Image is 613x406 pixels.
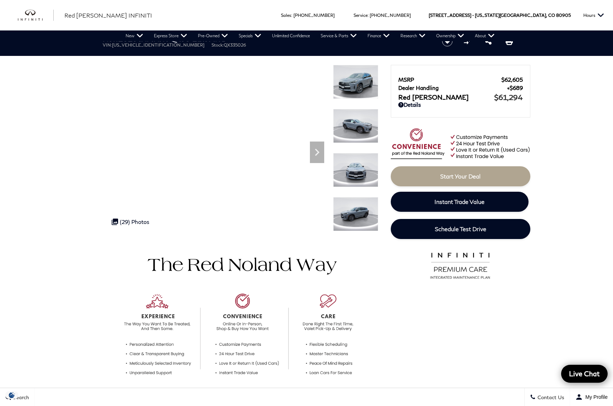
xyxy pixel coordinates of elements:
span: My Profile [583,394,608,400]
span: VIN: [103,42,112,48]
img: INFINITI [18,10,54,21]
span: MSRP [398,76,501,83]
span: Search [11,394,29,400]
a: Details [398,101,523,108]
span: $61,294 [494,93,523,101]
img: New 2026 HARBOR GRAY INFINITI Luxe AWD image 4 [333,197,378,231]
img: infinitipremiumcare.png [425,251,495,280]
iframe: Interactive Walkaround/Photo gallery of the vehicle/product [103,65,328,234]
img: Opt-Out Icon [4,391,20,399]
button: Compare Vehicle [463,36,473,47]
a: Schedule Test Drive [391,219,530,239]
span: $62,605 [501,76,523,83]
a: Red [PERSON_NAME] INFINITI [64,11,152,20]
a: Pre-Owned [193,30,233,41]
a: New [120,30,149,41]
div: Next [310,142,324,163]
a: Express Store [149,30,193,41]
a: Specials [233,30,267,41]
img: New 2026 HARBOR GRAY INFINITI Luxe AWD image 3 [333,153,378,187]
a: Red [PERSON_NAME] $61,294 [398,93,523,101]
a: About [470,30,500,41]
span: $689 [507,85,523,91]
a: Start Your Deal [391,166,530,186]
button: Open user profile menu [570,388,613,406]
a: Instant Trade Value [391,192,529,212]
span: Start Your Deal [440,173,481,180]
a: [PHONE_NUMBER] [370,13,411,18]
div: (29) Photos [108,215,153,229]
img: New 2026 HARBOR GRAY INFINITI Luxe AWD image 1 [333,65,378,99]
span: Schedule Test Drive [435,225,486,232]
a: Live Chat [561,365,608,383]
span: Service [354,13,368,18]
a: Research [395,30,431,41]
span: [US_VEHICLE_IDENTIFICATION_NUMBER] [112,42,204,48]
span: Stock: [211,42,224,48]
a: Unlimited Confidence [267,30,315,41]
a: Service & Parts [315,30,362,41]
iframe: YouTube video player [391,285,530,398]
span: Red [PERSON_NAME] INFINITI [64,12,152,19]
span: Instant Trade Value [434,198,485,205]
a: [STREET_ADDRESS] • [US_STATE][GEOGRAPHIC_DATA], CO 80905 [429,13,571,18]
a: Dealer Handling $689 [398,85,523,91]
a: Finance [362,30,395,41]
a: [PHONE_NUMBER] [293,13,335,18]
a: Ownership [431,30,470,41]
a: MSRP $62,605 [398,76,523,83]
nav: Main Navigation [120,30,500,41]
span: Red [PERSON_NAME] [398,93,494,101]
span: Live Chat [565,369,603,378]
span: Contact Us [536,394,564,400]
img: New 2026 HARBOR GRAY INFINITI Luxe AWD image 2 [333,109,378,143]
span: : [291,13,292,18]
span: Sales [281,13,291,18]
span: : [368,13,369,18]
span: QX335026 [224,42,246,48]
a: infiniti [18,10,54,21]
span: Dealer Handling [398,85,507,91]
section: Click to Open Cookie Consent Modal [4,391,20,399]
